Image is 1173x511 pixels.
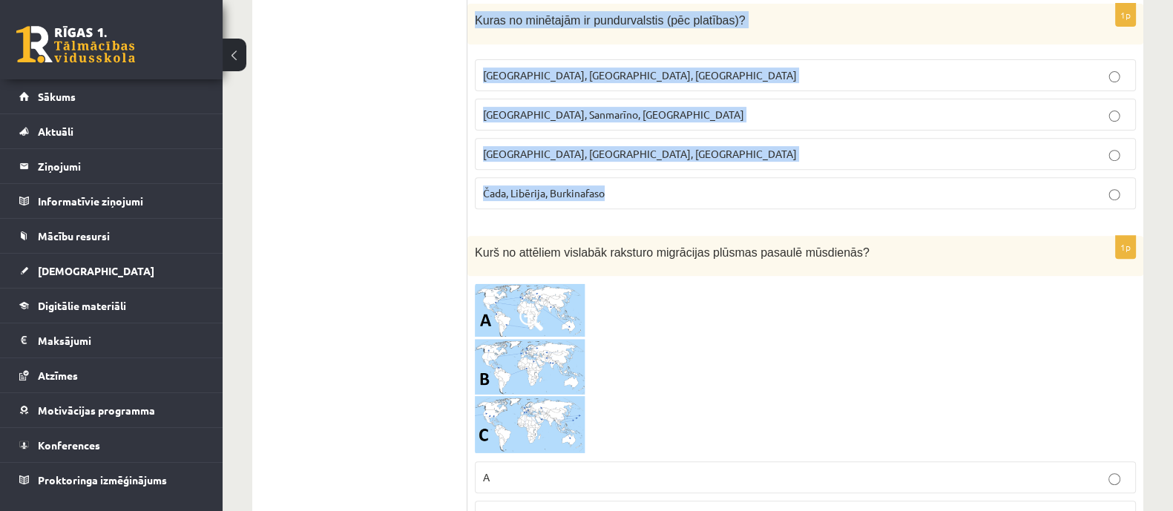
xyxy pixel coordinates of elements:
[475,283,586,454] img: 1.png
[19,393,204,427] a: Motivācijas programma
[1108,473,1120,485] input: A
[38,369,78,382] span: Atzīmes
[38,229,110,243] span: Mācību resursi
[19,149,204,183] a: Ziņojumi
[1108,150,1120,162] input: [GEOGRAPHIC_DATA], [GEOGRAPHIC_DATA], [GEOGRAPHIC_DATA]
[16,26,135,63] a: Rīgas 1. Tālmācības vidusskola
[475,246,870,259] span: Kurš no attēliem vislabāk raksturo migrācijas plūsmas pasaulē mūsdienās?
[38,323,204,357] legend: Maksājumi
[19,79,204,113] a: Sākums
[38,473,167,487] span: Proktoringa izmēģinājums
[1108,111,1120,122] input: [GEOGRAPHIC_DATA], Sanmarīno, [GEOGRAPHIC_DATA]
[19,323,204,357] a: Maksājumi
[38,149,204,183] legend: Ziņojumi
[38,264,154,277] span: [DEMOGRAPHIC_DATA]
[1115,235,1136,259] p: 1p
[38,403,155,417] span: Motivācijas programma
[19,254,204,288] a: [DEMOGRAPHIC_DATA]
[19,114,204,148] a: Aktuāli
[483,470,490,484] span: A
[483,147,797,160] span: [GEOGRAPHIC_DATA], [GEOGRAPHIC_DATA], [GEOGRAPHIC_DATA]
[19,184,204,218] a: Informatīvie ziņojumi
[19,219,204,253] a: Mācību resursi
[483,68,797,82] span: [GEOGRAPHIC_DATA], [GEOGRAPHIC_DATA], [GEOGRAPHIC_DATA]
[38,125,73,138] span: Aktuāli
[38,299,126,312] span: Digitālie materiāli
[19,289,204,323] a: Digitālie materiāli
[38,438,100,452] span: Konferences
[483,186,605,200] span: Čada, Libērija, Burkinafaso
[1115,3,1136,27] p: 1p
[483,108,744,121] span: [GEOGRAPHIC_DATA], Sanmarīno, [GEOGRAPHIC_DATA]
[19,358,204,392] a: Atzīmes
[38,90,76,103] span: Sākums
[38,184,204,218] legend: Informatīvie ziņojumi
[1108,189,1120,201] input: Čada, Libērija, Burkinafaso
[19,463,204,497] a: Proktoringa izmēģinājums
[1108,71,1120,83] input: [GEOGRAPHIC_DATA], [GEOGRAPHIC_DATA], [GEOGRAPHIC_DATA]
[475,14,746,27] span: Kuras no minētajām ir pundurvalstis (pēc platības)?
[19,428,204,462] a: Konferences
